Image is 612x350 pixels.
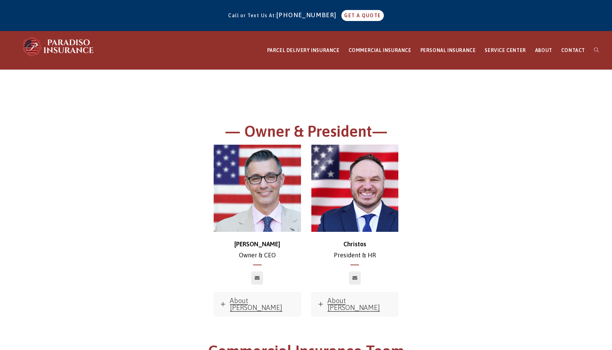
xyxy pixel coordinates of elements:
[341,10,383,21] a: GET A QUOTE
[228,13,276,18] span: Call or Text Us At:
[214,239,301,261] p: Owner & CEO
[485,48,526,53] span: SERVICE CENTER
[343,240,366,248] strong: Christos
[328,297,380,311] span: About [PERSON_NAME]
[311,239,399,261] p: President & HR
[557,31,590,70] a: CONTACT
[234,240,280,248] strong: [PERSON_NAME]
[344,31,416,70] a: COMMERCIAL INSURANCE
[311,145,399,232] img: Christos_500x500
[263,31,344,70] a: PARCEL DELIVERY INSURANCE
[416,31,480,70] a: PERSONAL INSURANCE
[480,31,530,70] a: SERVICE CENTER
[230,297,282,311] span: About [PERSON_NAME]
[214,292,301,316] a: About [PERSON_NAME]
[21,36,97,57] img: Paradiso Insurance
[312,292,398,316] a: About [PERSON_NAME]
[561,48,585,53] span: CONTACT
[420,48,476,53] span: PERSONAL INSURANCE
[267,48,340,53] span: PARCEL DELIVERY INSURANCE
[349,48,411,53] span: COMMERCIAL INSURANCE
[214,145,301,232] img: chris-500x500 (1)
[276,11,340,19] a: [PHONE_NUMBER]
[531,31,557,70] a: ABOUT
[116,121,496,145] h1: — Owner & President—
[535,48,552,53] span: ABOUT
